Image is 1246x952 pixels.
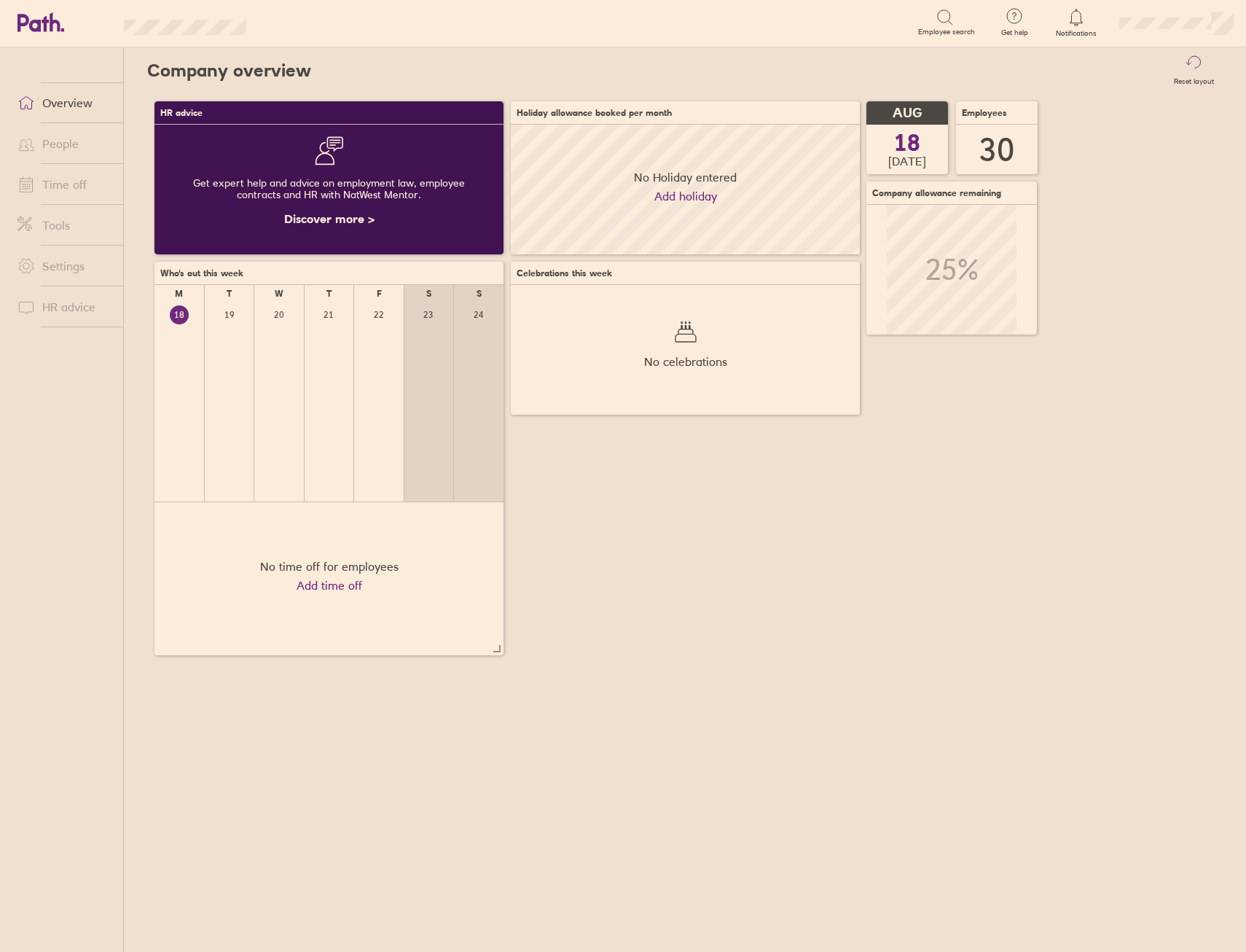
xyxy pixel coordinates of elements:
[297,579,362,592] a: Add time off
[260,560,399,573] div: No time off for employees
[6,251,123,281] a: Settings
[634,171,737,184] span: No Holiday entered
[1053,29,1100,38] span: Notifications
[894,131,920,155] span: 18
[6,170,123,199] a: Time off
[6,88,123,117] a: Overview
[644,355,727,368] span: No celebrations
[147,47,311,94] h2: Company overview
[160,268,243,278] span: Who's out this week
[284,211,375,226] a: Discover more >
[6,129,123,158] a: People
[275,289,283,299] div: W
[1165,73,1223,86] label: Reset layout
[888,155,926,168] span: [DATE]
[517,108,672,118] span: Holiday allowance booked per month
[227,289,232,299] div: T
[918,28,975,36] span: Employee search
[979,131,1014,168] div: 30
[286,15,323,28] div: Search
[1165,47,1223,94] button: Reset layout
[893,106,922,121] span: AUG
[517,268,612,278] span: Celebrations this week
[6,211,123,240] a: Tools
[166,165,492,212] div: Get expert help and advice on employment law, employee contracts and HR with NatWest Mentor.
[175,289,183,299] div: M
[6,292,123,321] a: HR advice
[326,289,332,299] div: T
[872,188,1001,198] span: Company allowance remaining
[377,289,382,299] div: F
[426,289,431,299] div: S
[991,28,1038,37] span: Get help
[654,190,717,203] a: Add holiday
[962,108,1007,118] span: Employees
[1053,7,1100,38] a: Notifications
[477,289,482,299] div: S
[160,108,203,118] span: HR advice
